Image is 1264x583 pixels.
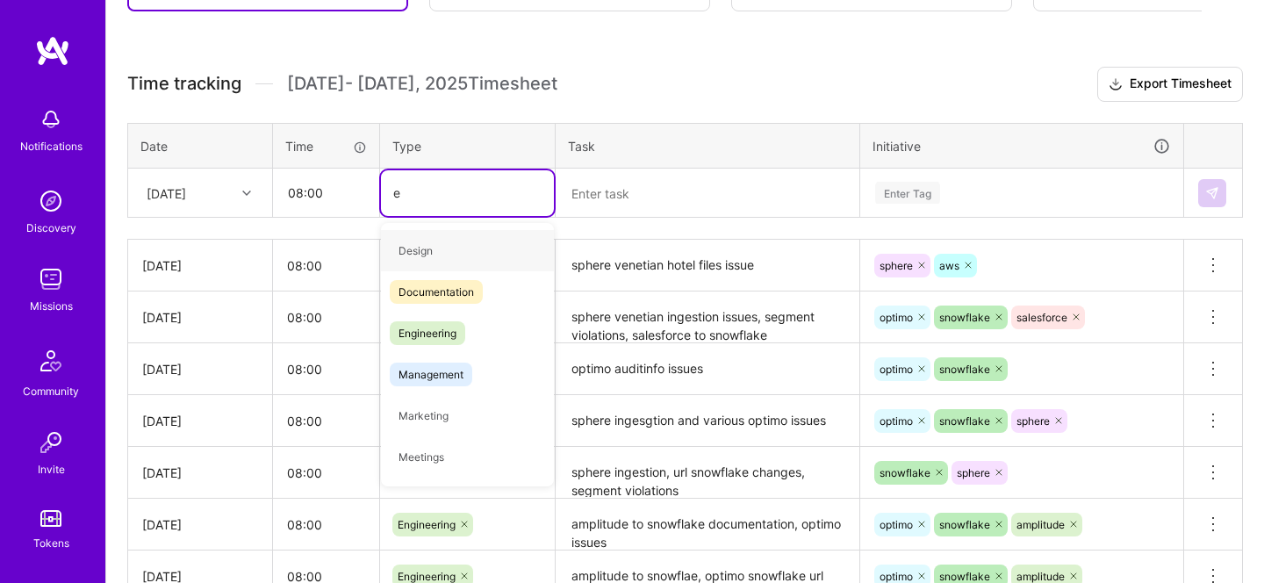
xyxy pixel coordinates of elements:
[274,169,378,216] input: HH:MM
[939,414,990,428] span: snowflake
[33,102,68,137] img: bell
[127,73,241,95] span: Time tracking
[35,35,70,67] img: logo
[939,363,990,376] span: snowflake
[880,466,930,479] span: snowflake
[142,515,258,534] div: [DATE]
[880,363,913,376] span: optimo
[40,510,61,527] img: tokens
[939,570,990,583] span: snowflake
[939,259,959,272] span: aws
[1097,67,1243,102] button: Export Timesheet
[26,219,76,237] div: Discovery
[273,294,379,341] input: HH:MM
[142,308,258,327] div: [DATE]
[1016,311,1067,324] span: salesforce
[273,398,379,444] input: HH:MM
[875,179,940,206] div: Enter Tag
[390,445,453,469] span: Meetings
[880,311,913,324] span: optimo
[33,262,68,297] img: teamwork
[1016,414,1050,428] span: sphere
[390,239,442,263] span: Design
[873,136,1171,156] div: Initiative
[242,189,251,198] i: icon Chevron
[380,123,556,169] th: Type
[880,414,913,428] span: optimo
[939,518,990,531] span: snowflake
[557,241,858,290] textarea: sphere venetian hotel files issue
[142,412,258,430] div: [DATE]
[147,184,186,202] div: [DATE]
[939,311,990,324] span: snowflake
[142,464,258,482] div: [DATE]
[556,123,860,169] th: Task
[30,297,73,315] div: Missions
[273,346,379,392] input: HH:MM
[880,570,913,583] span: optimo
[142,256,258,275] div: [DATE]
[557,293,858,342] textarea: sphere venetian ingestion issues, segment violations, salesforce to snowflake
[398,570,456,583] span: Engineering
[287,73,557,95] span: [DATE] - [DATE] , 2025 Timesheet
[285,137,367,155] div: Time
[390,404,457,428] span: Marketing
[273,501,379,548] input: HH:MM
[557,345,858,393] textarea: optimo auditinfo issues
[957,466,990,479] span: sphere
[273,450,379,496] input: HH:MM
[557,397,858,445] textarea: sphere ingesgtion and various optimo issues
[390,280,483,304] span: Documentation
[1016,570,1065,583] span: amplitude
[557,500,858,549] textarea: amplitude to snowflake documentation, optimo issues
[390,321,465,345] span: Engineering
[880,518,913,531] span: optimo
[33,425,68,460] img: Invite
[38,460,65,479] div: Invite
[880,259,913,272] span: sphere
[273,242,379,289] input: HH:MM
[128,123,273,169] th: Date
[1205,186,1219,200] img: Submit
[33,534,69,552] div: Tokens
[1016,518,1065,531] span: amplitude
[20,137,83,155] div: Notifications
[1109,76,1123,94] i: icon Download
[390,363,472,386] span: Management
[398,518,456,531] span: Engineering
[557,449,858,497] textarea: sphere ingestion, url snowflake changes, segment violations
[30,340,72,382] img: Community
[142,360,258,378] div: [DATE]
[33,184,68,219] img: discovery
[23,382,79,400] div: Community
